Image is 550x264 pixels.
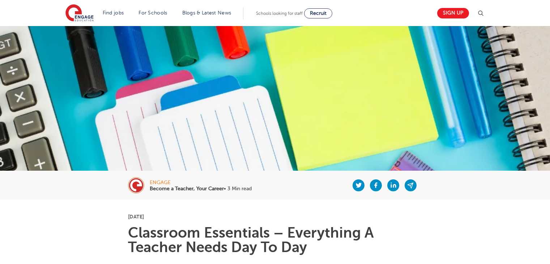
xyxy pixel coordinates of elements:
span: Schools looking for staff [256,11,303,16]
div: engage [150,180,252,185]
b: Become a Teacher, Your Career [150,186,224,191]
a: Sign up [437,8,469,18]
a: Find jobs [103,10,124,16]
a: Recruit [304,8,332,18]
img: Engage Education [65,4,94,22]
p: [DATE] [128,214,422,219]
h1: Classroom Essentials – Everything A Teacher Needs Day To Day [128,226,422,255]
span: Recruit [310,10,327,16]
a: For Schools [138,10,167,16]
p: • 3 Min read [150,186,252,191]
a: Blogs & Latest News [182,10,231,16]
